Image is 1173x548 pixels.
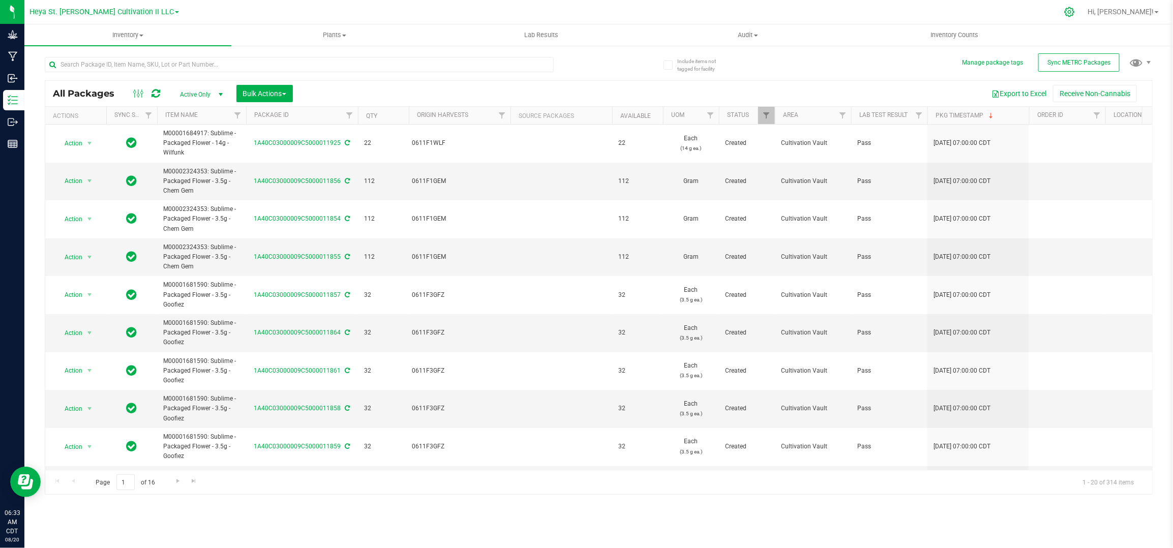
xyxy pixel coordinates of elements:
span: 32 [618,404,657,413]
span: 112 [618,214,657,224]
span: Page of 16 [87,474,164,490]
a: Origin Harvests [417,111,468,118]
span: Bulk Actions [243,89,286,98]
span: Action [55,250,83,264]
span: 32 [364,442,403,451]
span: select [83,326,96,340]
div: 0611F1WLF [412,138,507,148]
span: Action [55,402,83,416]
span: Sync METRC Packages [1047,59,1110,66]
span: 112 [364,214,403,224]
span: Plants [232,31,438,40]
span: Cultivation Vault [781,404,845,413]
a: 1A40C03000009C5000011854 [254,215,341,222]
button: Bulk Actions [236,85,293,102]
div: 0611F3GFZ [412,366,507,376]
span: Sync from Compliance System [344,215,350,222]
a: Pkg Timestamp [936,112,995,119]
span: In Sync [127,174,137,188]
p: (3.5 g ea.) [669,371,713,380]
span: Pass [857,138,921,148]
span: Each [669,285,713,305]
a: Qty [366,112,377,119]
input: Search Package ID, Item Name, SKU, Lot or Part Number... [45,57,554,72]
div: 0611F3GFZ [412,290,507,300]
span: select [83,288,96,302]
a: Order Id [1037,111,1063,118]
span: Each [669,437,713,456]
inline-svg: Grow [8,29,18,40]
span: Pass [857,442,921,451]
div: 0611F1GEM [412,252,507,262]
a: Plants [231,24,438,46]
span: select [83,136,96,150]
span: Created [725,328,769,338]
span: In Sync [127,439,137,453]
span: Sync from Compliance System [344,139,350,146]
span: M00001681590: Sublime - Packaged Flower - 3.5g - Goofiez [163,318,240,348]
p: (14 g ea.) [669,143,713,153]
span: select [83,250,96,264]
span: Created [725,176,769,186]
a: Item Name [165,111,198,118]
span: 32 [618,290,657,300]
span: [DATE] 07:00:00 CDT [934,328,990,338]
a: Filter [1089,107,1105,124]
span: Created [725,366,769,376]
span: [DATE] 07:00:00 CDT [934,404,990,413]
span: 1 - 20 of 314 items [1074,474,1142,490]
span: 32 [618,328,657,338]
span: Pass [857,252,921,262]
a: 1A40C03000009C5000011925 [254,139,341,146]
span: Created [725,138,769,148]
span: M00001681590: Sublime - Packaged Flower - 3.5g - Goofiez [163,432,240,462]
span: Created [725,404,769,413]
div: Manage settings [1063,7,1077,17]
a: Filter [911,107,927,124]
span: [DATE] 07:00:00 CDT [934,366,990,376]
span: Inventory [24,31,231,40]
span: 112 [364,176,403,186]
span: Gram [669,252,713,262]
div: 0611F3GFZ [412,328,507,338]
span: [DATE] 07:00:00 CDT [934,214,990,224]
span: Pass [857,290,921,300]
span: Include items not tagged for facility [677,57,728,73]
span: [DATE] 07:00:00 CDT [934,176,990,186]
div: Actions [53,112,102,119]
span: Pass [857,328,921,338]
span: Cultivation Vault [781,252,845,262]
span: Action [55,440,83,454]
a: 1A40C03000009C5000011861 [254,367,341,374]
span: Gram [669,214,713,224]
span: In Sync [127,136,137,150]
p: (3.5 g ea.) [669,295,713,305]
iframe: Resource center [10,467,41,497]
span: M00001681590: Sublime - Packaged Flower - 3.5g - Goofiez [163,356,240,386]
div: 0611F1GEM [412,176,507,186]
p: (3.5 g ea.) [669,409,713,418]
span: Each [669,399,713,418]
span: Each [669,134,713,153]
span: In Sync [127,250,137,264]
span: Cultivation Vault [781,366,845,376]
a: Package ID [254,111,289,118]
span: Lab Results [510,31,572,40]
span: In Sync [127,288,137,302]
a: 1A40C03000009C5000011864 [254,329,341,336]
a: 1A40C03000009C5000011859 [254,443,341,450]
a: Sync Status [114,111,154,118]
inline-svg: Manufacturing [8,51,18,62]
a: 1A40C03000009C5000011858 [254,405,341,412]
div: 0611F3GFZ [412,442,507,451]
input: 1 [116,474,135,490]
p: 08/20 [5,536,20,543]
a: Inventory [24,24,231,46]
span: Action [55,136,83,150]
button: Sync METRC Packages [1038,53,1120,72]
a: Go to the next page [170,474,185,488]
span: 32 [364,366,403,376]
p: 06:33 AM CDT [5,508,20,536]
span: Action [55,174,83,188]
span: Audit [645,31,851,40]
